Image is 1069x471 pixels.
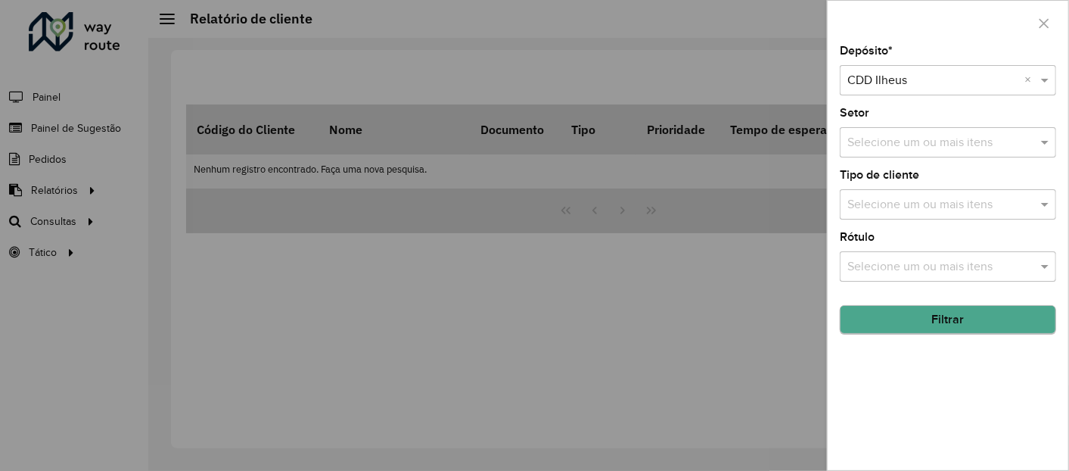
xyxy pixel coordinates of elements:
[840,228,875,246] label: Rótulo
[840,42,893,60] label: Depósito
[840,104,869,122] label: Setor
[840,305,1056,334] button: Filtrar
[840,166,919,184] label: Tipo de cliente
[1024,71,1037,89] span: Clear all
